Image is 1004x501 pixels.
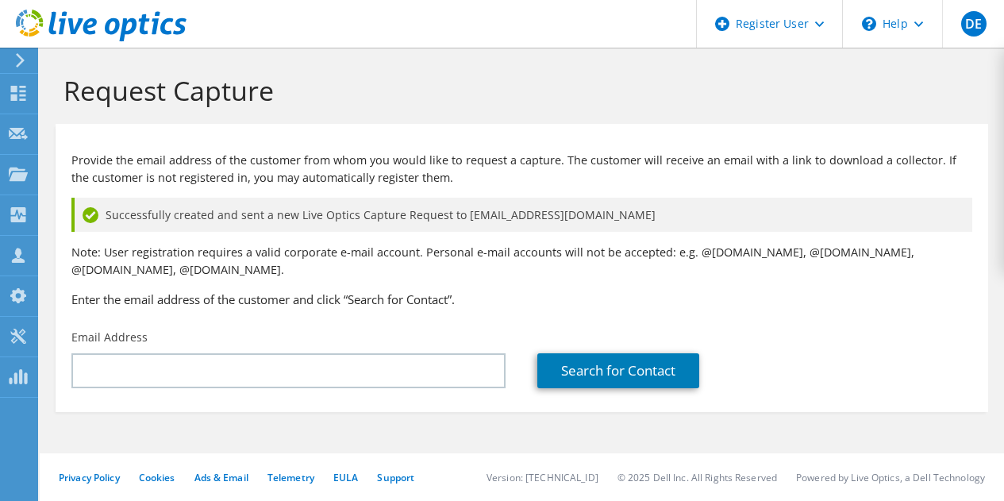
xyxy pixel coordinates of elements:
svg: \n [862,17,876,31]
li: © 2025 Dell Inc. All Rights Reserved [617,471,777,484]
h1: Request Capture [63,74,972,107]
a: Telemetry [267,471,314,484]
a: Support [377,471,414,484]
h3: Enter the email address of the customer and click “Search for Contact”. [71,291,972,308]
p: Provide the email address of the customer from whom you would like to request a capture. The cust... [71,152,972,187]
p: Note: User registration requires a valid corporate e-mail account. Personal e-mail accounts will ... [71,244,972,279]
a: EULA [333,471,358,484]
span: DE [961,11,987,37]
li: Version: [TECHNICAL_ID] [487,471,598,484]
label: Email Address [71,330,148,345]
a: Cookies [139,471,175,484]
a: Ads & Email [194,471,248,484]
a: Privacy Policy [59,471,120,484]
li: Powered by Live Optics, a Dell Technology [796,471,985,484]
a: Search for Contact [537,353,699,388]
span: Successfully created and sent a new Live Optics Capture Request to [EMAIL_ADDRESS][DOMAIN_NAME] [106,206,656,224]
